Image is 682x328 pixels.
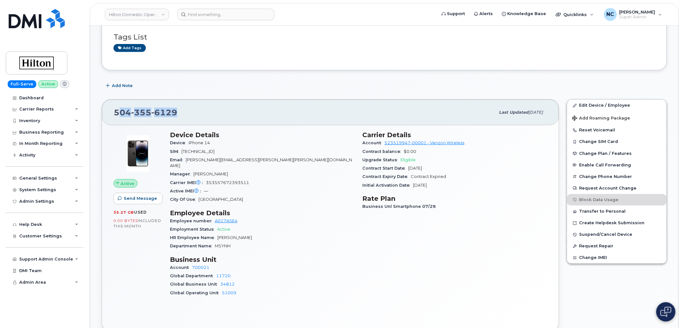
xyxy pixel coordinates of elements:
[567,124,667,136] button: Reset Voicemail
[206,180,249,185] span: 353557672393511
[193,172,228,176] span: [PERSON_NAME]
[600,8,667,21] div: Nicholas Capella
[112,83,133,89] span: Add Note
[572,116,630,122] span: Add Roaming Package
[619,9,655,14] span: [PERSON_NAME]
[567,171,667,182] button: Change Phone Number
[170,180,206,185] span: Carrier IMEI
[131,108,151,117] span: 355
[216,273,231,278] a: 11720
[567,206,667,217] button: Transfer to Personal
[567,229,667,240] button: Suspend/Cancel Device
[170,290,222,295] span: Global Operating Unit
[607,11,614,18] span: NC
[564,12,587,17] span: Quicklinks
[222,290,236,295] a: 51009
[170,256,355,263] h3: Business Unit
[119,134,157,173] img: image20231002-3703462-njx0qo.jpeg
[215,218,238,223] a: A017A5E4
[177,9,274,20] input: Find something...
[499,110,529,115] span: Last updated
[220,282,235,287] a: 34812
[114,218,138,223] span: 0.00 Bytes
[170,273,216,278] span: Global Department
[215,244,231,248] span: MSYNH
[181,149,215,154] span: [TECHNICAL_ID]
[579,151,632,156] span: Change Plan / Features
[170,140,189,145] span: Device
[363,157,401,162] span: Upgrade Status
[114,210,134,215] span: 35.27 GB
[363,195,548,202] h3: Rate Plan
[114,193,163,204] button: Send Message
[567,111,667,124] button: Add Roaming Package
[411,174,446,179] span: Contract Expired
[567,148,667,159] button: Change Plan / Features
[170,189,204,193] span: Active IMEI
[151,108,177,117] span: 6129
[385,140,465,145] a: 523519947-00001 - Verizon Wireless
[404,149,417,154] span: $0.00
[498,7,551,20] a: Knowledge Base
[363,140,385,145] span: Account
[470,7,498,20] a: Alerts
[363,149,404,154] span: Contract balance
[619,14,655,20] span: Super Admin
[567,100,667,111] a: Edit Device / Employee
[170,157,352,168] span: [PERSON_NAME][EMAIL_ADDRESS][PERSON_NAME][PERSON_NAME][DOMAIN_NAME]
[480,11,493,17] span: Alerts
[447,11,465,17] span: Support
[363,174,411,179] span: Contract Expiry Date
[170,218,215,223] span: Employee number
[114,108,177,117] span: 504
[567,194,667,206] button: Block Data Usage
[363,166,408,171] span: Contract Start Date
[189,140,210,145] span: iPhone 14
[124,195,157,201] span: Send Message
[551,8,598,21] div: Quicklinks
[567,136,667,147] button: Change SIM Card
[170,209,355,217] h3: Employee Details
[102,80,138,92] button: Add Note
[567,159,667,171] button: Enable Call Forwarding
[567,182,667,194] button: Request Account Change
[579,232,633,237] span: Suspend/Cancel Device
[170,244,215,248] span: Department Name
[192,265,209,270] a: 700021
[408,166,422,171] span: [DATE]
[170,235,217,240] span: HR Employee Name
[121,181,135,187] span: Active
[363,131,548,139] h3: Carrier Details
[567,252,667,263] button: Change IMEI
[401,157,416,162] span: Eligible
[217,235,252,240] span: [PERSON_NAME]
[170,282,220,287] span: Global Business Unit
[170,197,198,202] span: City Of Use
[363,183,413,188] span: Initial Activation Date
[198,197,243,202] span: [GEOGRAPHIC_DATA]
[204,189,208,193] span: —
[529,110,543,115] span: [DATE]
[363,204,439,209] span: Business Unl Smartphone 07/29
[170,172,193,176] span: Manager
[170,265,192,270] span: Account
[579,163,631,167] span: Enable Call Forwarding
[170,131,355,139] h3: Device Details
[170,149,181,154] span: SIM
[114,33,655,41] h3: Tags List
[413,183,427,188] span: [DATE]
[114,44,146,52] a: Add tags
[217,227,230,232] span: Active
[508,11,546,17] span: Knowledge Base
[134,210,147,215] span: used
[437,7,470,20] a: Support
[170,157,186,162] span: Email
[661,307,671,317] img: Open chat
[567,217,667,229] a: Create Helpdesk Submission
[105,9,169,20] a: Hilton Domestic Operating Company Inc
[170,227,217,232] span: Employment Status
[567,240,667,252] button: Request Repair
